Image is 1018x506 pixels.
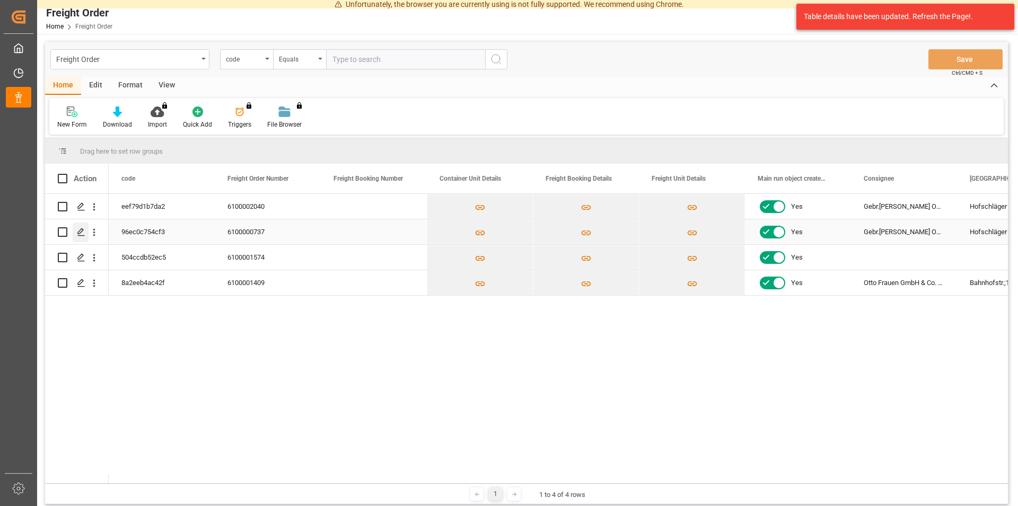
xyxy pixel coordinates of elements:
div: 96ec0c754cf3 [109,219,215,244]
span: Yes [791,245,803,270]
button: open menu [50,49,209,69]
button: open menu [273,49,326,69]
span: Freight Booking Details [546,175,612,182]
span: code [121,175,135,182]
span: Yes [791,271,803,295]
div: Quick Add [183,120,212,129]
div: 504ccdb52ec5 [109,245,215,270]
div: Download [103,120,132,129]
button: Save [928,49,1003,69]
button: search button [485,49,507,69]
a: Home [46,23,64,30]
span: Container Unit Details [440,175,501,182]
div: Format [110,77,151,95]
div: 6100002040 [215,194,321,219]
span: Ctrl/CMD + S [952,69,982,77]
div: Press SPACE to select this row. [45,270,109,296]
div: New Form [57,120,87,129]
div: 1 to 4 of 4 rows [539,490,585,500]
span: Freight Unit Details [652,175,706,182]
div: 8a2eeb4ac42f [109,270,215,295]
div: 1 [489,487,502,501]
div: View [151,77,183,95]
div: code [226,52,262,64]
input: Type to search [326,49,485,69]
div: Gebr.[PERSON_NAME] OHG, Landhandel, [MEDICAL_DATA].[PERSON_NAME][PERSON_NAME] [851,219,957,244]
div: Edit [81,77,110,95]
div: Equals [279,52,315,64]
div: Otto Frauen GmbH & Co. KG [851,270,957,295]
div: Freight Order [56,52,198,65]
span: Drag here to set row groups [80,147,163,155]
div: 6100000737 [215,219,321,244]
span: Consignee [864,175,894,182]
div: Press SPACE to select this row. [45,219,109,245]
span: Main run object created Status [758,175,829,182]
span: Freight Booking Number [334,175,403,182]
div: Freight Order [46,5,112,21]
div: Gebr.[PERSON_NAME] OHG, Landhandel, [MEDICAL_DATA].[PERSON_NAME][PERSON_NAME] [851,194,957,219]
span: Yes [791,220,803,244]
div: Home [45,77,81,95]
div: Press SPACE to select this row. [45,194,109,219]
div: Press SPACE to select this row. [45,245,109,270]
button: open menu [220,49,273,69]
div: 6100001409 [215,270,321,295]
span: Yes [791,194,803,219]
div: Action [74,174,96,183]
div: 6100001574 [215,245,321,270]
div: eef79d1b7da2 [109,194,215,219]
span: Freight Order Number [227,175,288,182]
div: Table details have been updated. Refresh the Page!. [804,11,999,22]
